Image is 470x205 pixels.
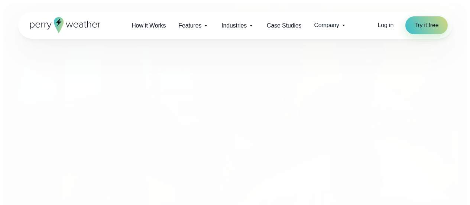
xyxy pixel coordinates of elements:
span: How it Works [132,21,166,30]
span: Company [314,21,339,30]
a: Try it free [405,16,447,34]
span: Industries [221,21,247,30]
a: Log in [378,21,394,30]
span: Log in [378,22,394,28]
span: Features [178,21,201,30]
a: Case Studies [260,18,308,33]
span: Try it free [414,21,438,30]
a: How it Works [125,18,172,33]
span: Case Studies [267,21,301,30]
